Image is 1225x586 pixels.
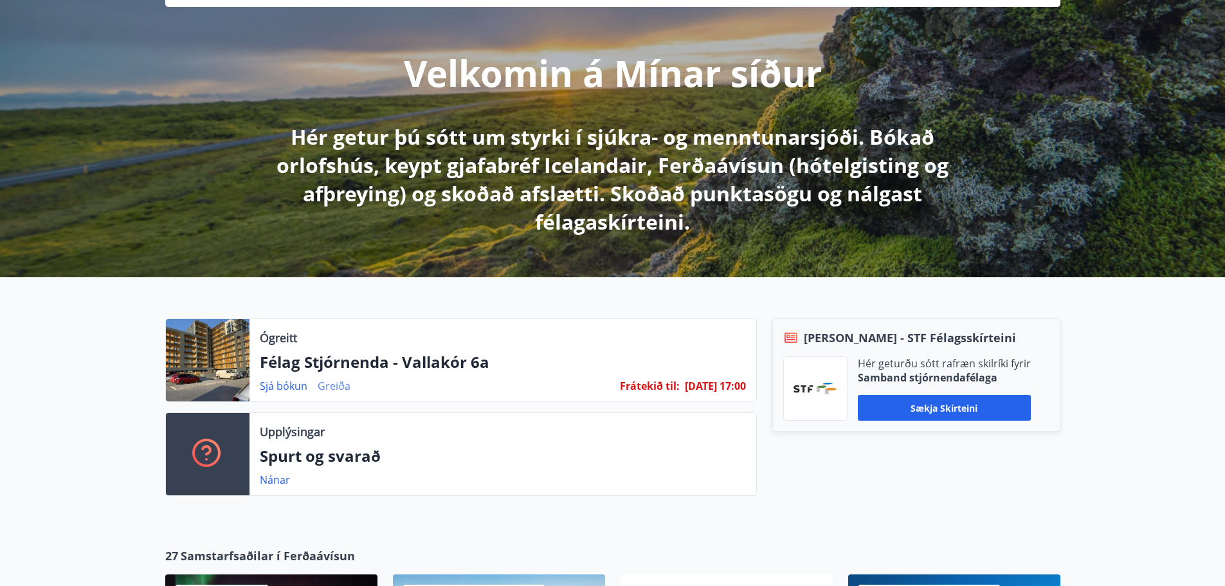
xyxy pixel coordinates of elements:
[165,547,178,564] span: 27
[273,123,952,236] p: Hér getur þú sótt um styrki í sjúkra- og menntunarsjóði. Bókað orlofshús, keypt gjafabréf Iceland...
[404,48,822,97] p: Velkomin á Mínar síður
[260,473,290,487] a: Nánar
[260,445,746,467] p: Spurt og svarað
[858,371,1031,385] p: Samband stjórnendafélaga
[260,351,746,373] p: Félag Stjórnenda - Vallakór 6a
[260,423,325,440] p: Upplýsingar
[858,356,1031,371] p: Hér geturðu sótt rafræn skilríki fyrir
[318,379,350,393] a: Greiða
[804,329,1016,346] span: [PERSON_NAME] - STF Félagsskírteini
[685,379,746,393] span: [DATE] 17:00
[181,547,355,564] span: Samstarfsaðilar í Ferðaávísun
[794,383,837,394] img: vjCaq2fThgY3EUYqSgpjEiBg6WP39ov69hlhuPVN.png
[260,379,307,393] a: Sjá bókun
[620,379,680,393] span: Frátekið til :
[260,329,297,346] p: Ógreitt
[858,395,1031,421] button: Sækja skírteini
